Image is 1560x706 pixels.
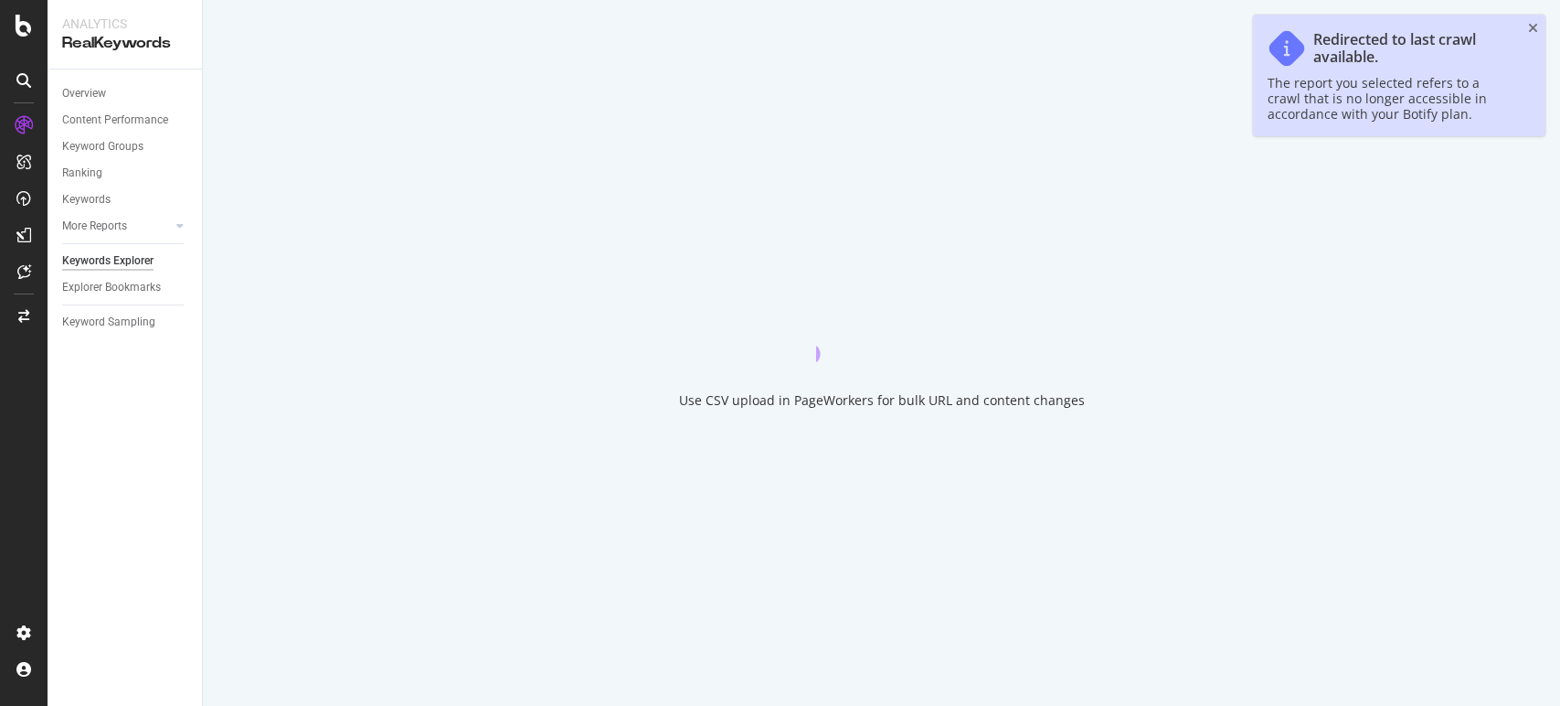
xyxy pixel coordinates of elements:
div: Keywords Explorer [62,251,154,271]
div: RealKeywords [62,33,187,54]
div: Ranking [62,164,102,183]
a: Overview [62,84,189,103]
a: More Reports [62,217,171,236]
a: Explorer Bookmarks [62,278,189,297]
a: Content Performance [62,111,189,130]
div: Overview [62,84,106,103]
div: The report you selected refers to a crawl that is no longer accessible in accordance with your Bo... [1268,75,1512,122]
a: Keywords [62,190,189,209]
a: Ranking [62,164,189,183]
a: Keyword Groups [62,137,189,156]
a: Keyword Sampling [62,313,189,332]
div: Redirected to last crawl available. [1313,31,1512,66]
div: close toast [1528,22,1538,35]
div: Keyword Sampling [62,313,155,332]
div: Content Performance [62,111,168,130]
div: Analytics [62,15,187,33]
div: animation [816,296,948,362]
div: Use CSV upload in PageWorkers for bulk URL and content changes [679,391,1085,410]
div: Keywords [62,190,111,209]
div: Explorer Bookmarks [62,278,161,297]
div: Keyword Groups [62,137,143,156]
a: Keywords Explorer [62,251,189,271]
div: More Reports [62,217,127,236]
